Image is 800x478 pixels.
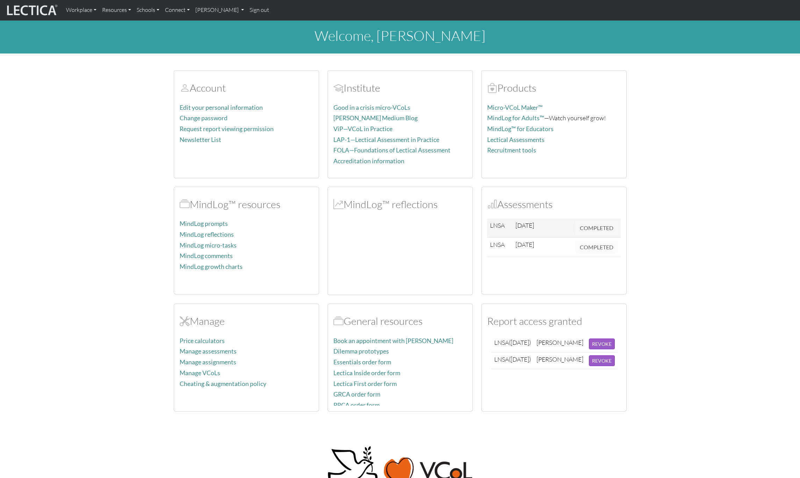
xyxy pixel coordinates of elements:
[180,369,220,377] a: Manage VCoLs
[333,315,344,327] span: Resources
[180,315,190,327] span: Manage
[180,136,221,143] a: Newsletter List
[333,401,380,409] a: PRCA order form
[487,198,497,211] span: Assessments
[333,104,410,111] a: Good in a crisis micro-VCoLs
[589,355,615,366] button: REVOKE
[5,3,58,17] img: lecticalive
[180,348,237,355] a: Manage assessments
[134,3,162,17] a: Schools
[589,338,615,349] button: REVOKE
[536,355,583,363] div: [PERSON_NAME]
[487,136,545,143] a: Lectical Assessments
[333,114,418,122] a: [PERSON_NAME] Medium Blog
[180,125,274,133] a: Request report viewing permission
[180,81,190,94] span: Account
[516,221,534,229] span: [DATE]
[487,114,544,122] a: MindLog for Adults™
[487,238,513,257] td: LNSA
[333,125,392,133] a: ViP—VCoL in Practice
[333,369,400,377] a: Lectica Inside order form
[180,337,225,344] a: Price calculators
[180,242,237,249] a: MindLog micro-tasks
[333,198,344,211] span: MindLog
[333,157,404,165] a: Accreditation information
[491,336,534,352] td: LNSA
[180,82,313,94] h2: Account
[247,3,272,17] a: Sign out
[193,3,247,17] a: [PERSON_NAME]
[333,380,397,387] a: Lectica First order form
[180,315,313,327] h2: Manage
[333,348,389,355] a: Dilemma prototypes
[333,81,344,94] span: Account
[333,337,453,344] a: Book an appointment with [PERSON_NAME]
[99,3,134,17] a: Resources
[180,104,263,111] a: Edit your personal information
[180,114,228,122] a: Change password
[333,82,467,94] h2: Institute
[487,113,621,123] p: —Watch yourself grow!
[487,82,621,94] h2: Products
[180,231,234,238] a: MindLog reflections
[333,147,451,154] a: FOLA—Foundations of Lectical Assessment
[180,220,228,227] a: MindLog prompts
[516,241,534,248] span: [DATE]
[333,391,380,398] a: GRCA order form
[333,198,467,211] h2: MindLog™ reflections
[487,104,543,111] a: Micro-VCoL Maker™
[536,338,583,347] div: [PERSON_NAME]
[333,315,467,327] h2: General resources
[180,380,266,387] a: Cheating & augmentation policy
[487,315,621,327] h2: Report access granted
[162,3,193,17] a: Connect
[487,81,497,94] span: Products
[333,136,439,143] a: LAP-1—Lectical Assessment in Practice
[487,198,621,211] h2: Assessments
[180,198,313,211] h2: MindLog™ resources
[180,358,236,366] a: Manage assignments
[333,358,391,366] a: Essentials order form
[487,147,536,154] a: Recruitment tools
[63,3,99,17] a: Workplace
[180,198,190,211] span: MindLog™ resources
[180,263,243,270] a: MindLog growth charts
[180,252,233,259] a: MindLog comments
[509,338,531,346] span: ([DATE])
[487,219,513,238] td: LNSA
[509,355,531,363] span: ([DATE])
[487,125,554,133] a: MindLog™ for Educators
[491,352,534,369] td: LNSA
